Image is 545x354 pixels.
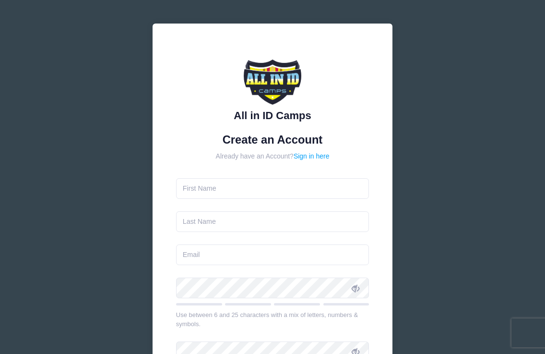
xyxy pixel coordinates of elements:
div: All in ID Camps [176,108,369,123]
input: Email [176,244,369,265]
input: Last Name [176,211,369,232]
input: First Name [176,178,369,199]
div: Already have an Account? [176,151,369,161]
div: Use between 6 and 25 characters with a mix of letters, numbers & symbols. [176,310,369,329]
img: All in ID Camps [244,47,301,105]
h1: Create an Account [176,133,369,146]
a: Sign in here [294,152,330,160]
